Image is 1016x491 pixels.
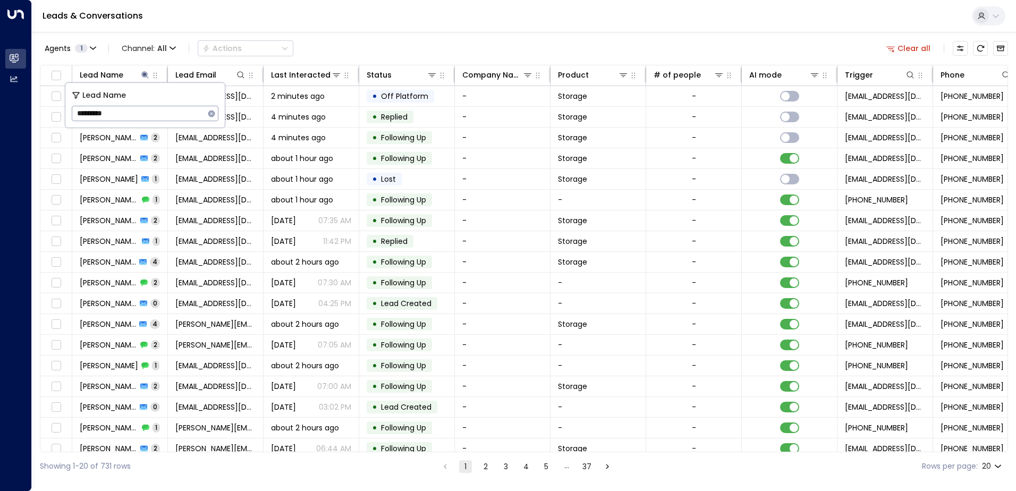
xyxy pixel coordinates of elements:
[845,69,873,81] div: Trigger
[993,41,1008,56] button: Archived Leads
[455,376,551,396] td: -
[40,461,131,472] div: Showing 1-20 of 731 rows
[271,422,339,433] span: about 2 hours ago
[271,381,296,392] span: Yesterday
[381,257,426,267] span: Following Up
[372,232,377,250] div: •
[175,153,256,164] span: alicebigger@yahoo.co.uk
[319,402,351,412] p: 03:02 PM
[175,257,256,267] span: prabhayre89@icloud.com
[692,443,696,454] div: -
[381,194,426,205] span: Following Up
[49,256,63,269] span: Toggle select row
[271,132,326,143] span: 4 minutes ago
[692,132,696,143] div: -
[372,419,377,437] div: •
[551,190,646,210] td: -
[43,10,143,22] a: Leads & Conversations
[372,87,377,105] div: •
[558,91,587,101] span: Storage
[692,381,696,392] div: -
[80,194,139,205] span: Jordan Reed-Brooke
[558,257,587,267] span: Storage
[80,215,137,226] span: Jordan Reed-Brooke
[845,153,925,164] span: leads@space-station.co.uk
[601,460,614,473] button: Go to next page
[455,128,551,148] td: -
[941,340,1004,350] span: +447540228049
[941,257,1004,267] span: +447873995488
[381,443,426,454] span: Following Up
[558,319,587,329] span: Storage
[80,236,139,247] span: Jordan Reed-Brooke
[551,418,646,438] td: -
[80,153,137,164] span: Alice John
[367,69,437,81] div: Status
[271,236,296,247] span: Oct 09, 2025
[175,298,256,309] span: prabhayre89@icloud.com
[80,174,138,184] span: Emma Jones
[175,69,216,81] div: Lead Email
[271,402,296,412] span: Oct 11, 2025
[381,298,431,309] span: Lead Created
[462,69,522,81] div: Company Name
[151,216,160,225] span: 2
[941,69,1011,81] div: Phone
[49,276,63,290] span: Toggle select row
[479,460,492,473] button: Go to page 2
[692,257,696,267] div: -
[922,461,978,472] label: Rows per page:
[558,112,587,122] span: Storage
[455,148,551,168] td: -
[558,69,589,81] div: Product
[372,211,377,230] div: •
[175,132,256,143] span: deonteaajohnson@gmail.com
[692,360,696,371] div: -
[941,112,1004,122] span: +447508606224
[117,41,180,56] span: Channel:
[845,257,925,267] span: leads@space-station.co.uk
[80,422,139,433] span: Tiffany Jones-cartawick
[150,402,160,411] span: 0
[455,397,551,417] td: -
[941,277,1004,288] span: +447873995488
[80,381,137,392] span: Laura Barton-Johnson
[941,215,1004,226] span: +447765819826
[271,257,339,267] span: about 2 hours ago
[381,340,426,350] span: Following Up
[271,319,339,329] span: about 2 hours ago
[175,381,256,392] span: bartonjohnson_4@yahoo.co.uk
[153,423,160,432] span: 1
[540,460,553,473] button: Go to page 5
[271,277,296,288] span: Oct 11, 2025
[692,174,696,184] div: -
[654,69,724,81] div: # of people
[941,443,1004,454] span: +447472801229
[372,191,377,209] div: •
[845,340,908,350] span: +447540228049
[151,278,160,287] span: 2
[372,108,377,126] div: •
[941,381,1004,392] span: +447919598021
[455,231,551,251] td: -
[551,273,646,293] td: -
[551,335,646,355] td: -
[318,277,351,288] p: 07:30 AM
[150,257,160,266] span: 4
[455,273,551,293] td: -
[150,299,160,308] span: 0
[953,41,968,56] button: Customize
[175,236,256,247] span: jordanreedbrooke@googlemail.com
[372,129,377,147] div: •
[692,298,696,309] div: -
[80,340,137,350] span: Vanessa John
[455,210,551,231] td: -
[558,381,587,392] span: Storage
[80,69,150,81] div: Lead Name
[175,360,256,371] span: bartonjohnson_4@yahoo.co.uk
[692,340,696,350] div: -
[381,402,431,412] span: Lead Created
[80,298,137,309] span: Prabhjot Hayre
[49,193,63,207] span: Toggle select row
[318,298,351,309] p: 04:25 PM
